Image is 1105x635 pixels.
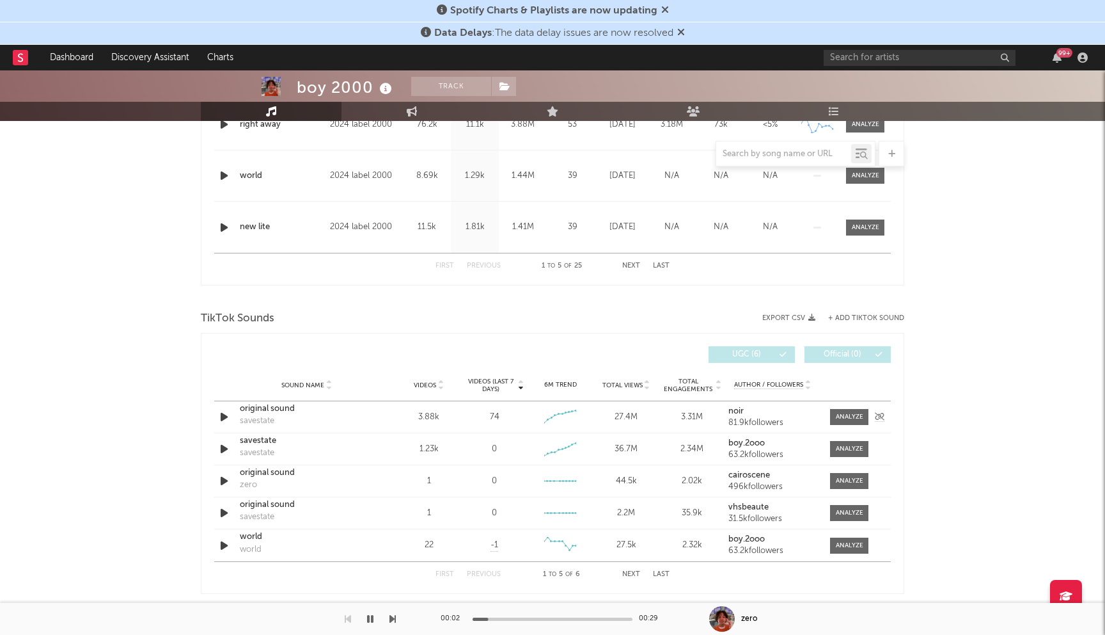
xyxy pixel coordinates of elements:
div: 2024 label 2000 [330,168,400,184]
div: 3.88M [502,118,544,131]
a: vhsbeaute [728,503,817,512]
div: 44.5k [597,475,656,488]
div: 74 [490,411,499,424]
button: UGC(6) [709,346,795,363]
button: First [435,262,454,269]
div: 2.32k [662,539,722,552]
div: 31.5k followers [728,515,817,524]
div: 1.41M [502,221,544,234]
span: Videos [414,382,436,389]
div: 496k followers [728,483,817,492]
div: 63.2k followers [728,451,817,460]
div: 00:02 [441,611,466,627]
strong: boy.2ooo [728,439,765,447]
div: 35.9k [662,507,722,520]
div: [DATE] [601,170,644,182]
a: cairoscene [728,471,817,480]
a: savestate [240,435,373,447]
div: 1.29k [454,170,496,182]
div: zero [741,613,757,625]
div: N/A [700,170,742,182]
div: 39 [550,170,595,182]
a: original sound [240,403,373,415]
div: 11.1k [454,118,496,131]
button: Previous [467,571,501,578]
a: world [240,170,324,182]
div: savestate [240,447,274,460]
a: world [240,531,373,543]
div: [DATE] [601,118,644,131]
span: Official ( 0 ) [813,351,872,358]
div: N/A [749,170,792,182]
span: Total Engagements [662,378,714,393]
div: 1.23k [399,443,458,456]
div: 1 5 25 [526,259,597,274]
div: 36.7M [597,443,656,456]
span: Sound Name [281,382,324,389]
a: original sound [240,499,373,511]
strong: boy.2ooo [728,535,765,543]
div: 0 [492,443,497,456]
div: 1.81k [454,221,496,234]
div: 1 [399,507,458,520]
span: Dismiss [661,6,669,16]
span: TikTok Sounds [201,311,274,326]
span: UGC ( 6 ) [717,351,776,358]
button: Export CSV [762,314,815,322]
div: 1 5 6 [526,567,597,583]
div: [DATE] [601,221,644,234]
div: <5% [749,118,792,131]
div: 99 + [1056,48,1072,58]
button: Last [653,571,670,578]
button: Next [622,262,640,269]
span: Author / Followers [734,381,803,389]
div: 2024 label 2000 [330,117,400,133]
a: boy.2ooo [728,439,817,448]
div: 63.2k followers [728,547,817,556]
span: Spotify Charts & Playlists are now updating [450,6,657,16]
a: noir [728,407,817,416]
div: 2.34M [662,443,722,456]
div: savestate [240,511,274,524]
div: 3.88k [399,411,458,424]
span: -1 [490,539,498,552]
div: 81.9k followers [728,419,817,428]
input: Search for artists [824,50,1015,66]
div: 2024 label 2000 [330,220,400,235]
button: Next [622,571,640,578]
div: 8.69k [406,170,448,182]
span: of [565,572,573,577]
div: 3.31M [662,411,722,424]
span: of [564,263,572,269]
div: world [240,543,262,556]
strong: cairoscene [728,471,770,479]
input: Search by song name or URL [716,149,851,159]
a: Charts [198,45,242,70]
span: Videos (last 7 days) [465,378,517,393]
a: right away [240,118,324,131]
span: Total Views [602,382,643,389]
a: original sound [240,467,373,479]
button: Track [411,77,491,96]
div: 0 [492,475,497,488]
div: savestate [240,415,274,428]
button: + Add TikTok Sound [828,315,904,322]
button: 99+ [1053,52,1062,63]
span: Data Delays [434,28,492,38]
div: N/A [650,170,693,182]
div: 73k [700,118,742,131]
button: + Add TikTok Sound [815,315,904,322]
strong: vhsbeaute [728,503,769,511]
div: 11.5k [406,221,448,234]
div: zero [240,479,257,492]
div: 53 [550,118,595,131]
a: boy.2ooo [728,535,817,544]
div: 27.5k [597,539,656,552]
strong: noir [728,407,744,415]
a: Discovery Assistant [102,45,198,70]
div: 1.44M [502,170,544,182]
